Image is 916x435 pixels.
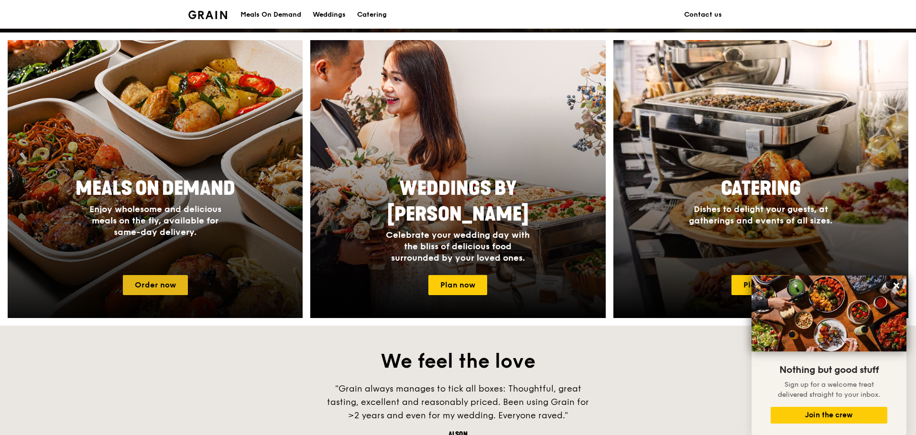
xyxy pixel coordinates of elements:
span: Dishes to delight your guests, at gatherings and events of all sizes. [689,204,832,226]
a: Catering [351,0,393,29]
button: Close [889,278,904,293]
div: Catering [357,0,387,29]
div: Meals On Demand [240,0,301,29]
a: CateringDishes to delight your guests, at gatherings and events of all sizes.Plan now [613,40,908,318]
a: Plan now [428,275,487,295]
img: catering-card.e1cfaf3e.jpg [613,40,908,318]
span: Catering [721,177,801,200]
img: DSC07876-Edit02-Large.jpeg [752,276,906,351]
a: Meals On DemandEnjoy wholesome and delicious meals on the fly, available for same-day delivery.Or... [8,40,303,318]
span: Enjoy wholesome and delicious meals on the fly, available for same-day delivery. [89,204,221,237]
span: Meals On Demand [76,177,235,200]
a: Contact us [678,0,728,29]
span: Sign up for a welcome treat delivered straight to your inbox. [778,381,880,399]
a: Plan now [731,275,790,295]
img: Grain [188,11,227,19]
span: Celebrate your wedding day with the bliss of delicious food surrounded by your loved ones. [386,230,530,263]
div: Weddings [313,0,346,29]
img: weddings-card.4f3003b8.jpg [310,40,605,318]
a: Weddings by [PERSON_NAME]Celebrate your wedding day with the bliss of delicious food surrounded b... [310,40,605,318]
div: "Grain always manages to tick all boxes: Thoughtful, great tasting, excellent and reasonably pric... [315,382,601,422]
a: Order now [123,275,188,295]
span: Nothing but good stuff [779,364,879,376]
a: Weddings [307,0,351,29]
span: Weddings by [PERSON_NAME] [387,177,529,226]
button: Join the crew [771,407,887,424]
